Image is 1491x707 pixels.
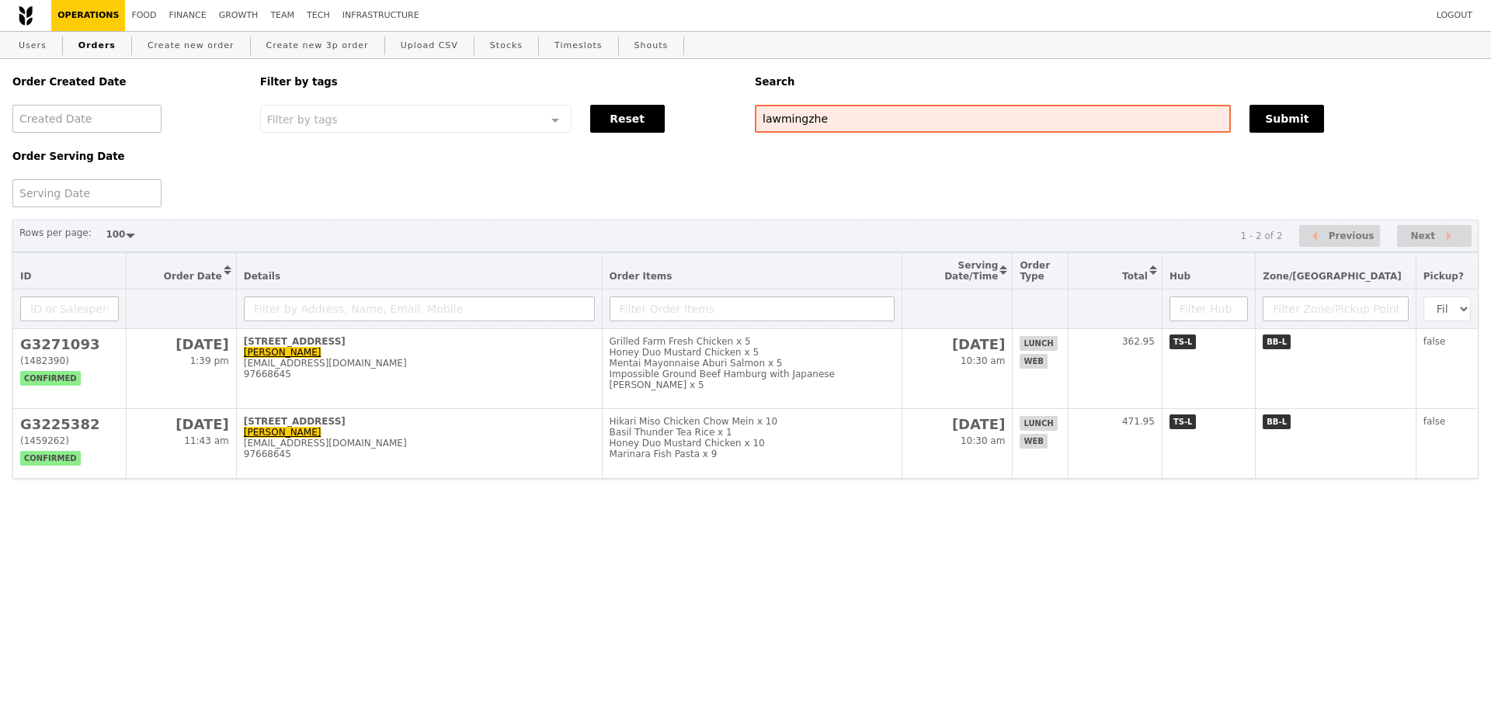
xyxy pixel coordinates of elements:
span: confirmed [20,451,81,466]
a: Create new 3p order [260,32,375,60]
span: Filter by tags [267,112,338,126]
span: confirmed [20,371,81,386]
button: Submit [1249,105,1324,133]
span: 10:30 am [961,355,1005,366]
input: Filter by Address, Name, Email, Mobile [244,296,595,321]
span: lunch [1020,336,1057,351]
span: Order Type [1020,260,1050,282]
h5: Order Created Date [12,76,242,88]
input: Filter Order Items [610,296,895,321]
div: Hikari Miso Chicken Chow Mein x 10 [610,416,895,427]
h2: G3271093 [20,336,119,352]
span: lunch [1020,416,1057,431]
span: web [1020,434,1047,449]
input: Created Date [12,105,162,133]
span: ID [20,271,31,282]
span: Previous [1329,227,1375,245]
a: Create new order [141,32,241,60]
span: BB-L [1263,414,1291,429]
span: 1:39 pm [190,355,229,366]
span: false [1423,336,1446,347]
div: [STREET_ADDRESS] [244,416,595,427]
div: [EMAIL_ADDRESS][DOMAIN_NAME] [244,358,595,369]
button: Reset [590,105,665,133]
div: (1482390) [20,355,119,366]
span: Order Items [610,271,673,282]
h2: G3225382 [20,416,119,432]
a: Upload CSV [394,32,464,60]
span: TS-L [1170,414,1197,429]
button: Previous [1299,225,1380,248]
div: Honey Duo Mustard Chicken x 10 [610,438,895,449]
div: Honey Duo Mustard Chicken x 5 [610,347,895,358]
div: Grilled Farm Fresh Chicken x 5 [610,336,895,347]
input: Search any field [755,105,1231,133]
h2: [DATE] [134,336,228,352]
span: TS-L [1170,334,1197,349]
div: [STREET_ADDRESS] [244,336,595,347]
span: Pickup? [1423,271,1464,282]
img: Grain logo [19,5,33,26]
h5: Search [755,76,1479,88]
div: 1 - 2 of 2 [1240,230,1282,241]
a: [PERSON_NAME] [244,427,321,438]
h5: Filter by tags [260,76,736,88]
input: Filter Zone/Pickup Point [1263,296,1409,321]
span: Next [1410,227,1435,245]
input: ID or Salesperson name [20,296,119,321]
span: BB-L [1263,334,1291,349]
button: Next [1397,225,1472,248]
div: Impossible Ground Beef Hamburg with Japanese [PERSON_NAME] x 5 [610,369,895,390]
input: Filter Hub [1170,296,1248,321]
a: Timeslots [548,32,608,60]
a: [PERSON_NAME] [244,347,321,358]
span: 11:43 am [184,435,228,446]
div: Mentai Mayonnaise Aburi Salmon x 5 [610,358,895,369]
div: [EMAIL_ADDRESS][DOMAIN_NAME] [244,438,595,449]
a: Stocks [484,32,529,60]
div: Basil Thunder Tea Rice x 1 [610,427,895,438]
input: Serving Date [12,179,162,207]
div: 97668645 [244,369,595,379]
a: Orders [72,32,122,60]
span: 471.95 [1122,416,1155,427]
h2: [DATE] [134,416,228,432]
a: Shouts [628,32,675,60]
span: Zone/[GEOGRAPHIC_DATA] [1263,271,1402,282]
span: web [1020,354,1047,369]
h5: Order Serving Date [12,151,242,162]
span: Hub [1170,271,1190,282]
div: (1459262) [20,435,119,446]
h2: [DATE] [909,336,1006,352]
label: Rows per page: [19,225,92,241]
span: Details [244,271,280,282]
a: Users [12,32,53,60]
span: 10:30 am [961,435,1005,446]
h2: [DATE] [909,416,1006,432]
span: false [1423,416,1446,427]
span: 362.95 [1122,336,1155,347]
div: Marinara Fish Pasta x 9 [610,449,895,459]
div: 97668645 [244,449,595,459]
